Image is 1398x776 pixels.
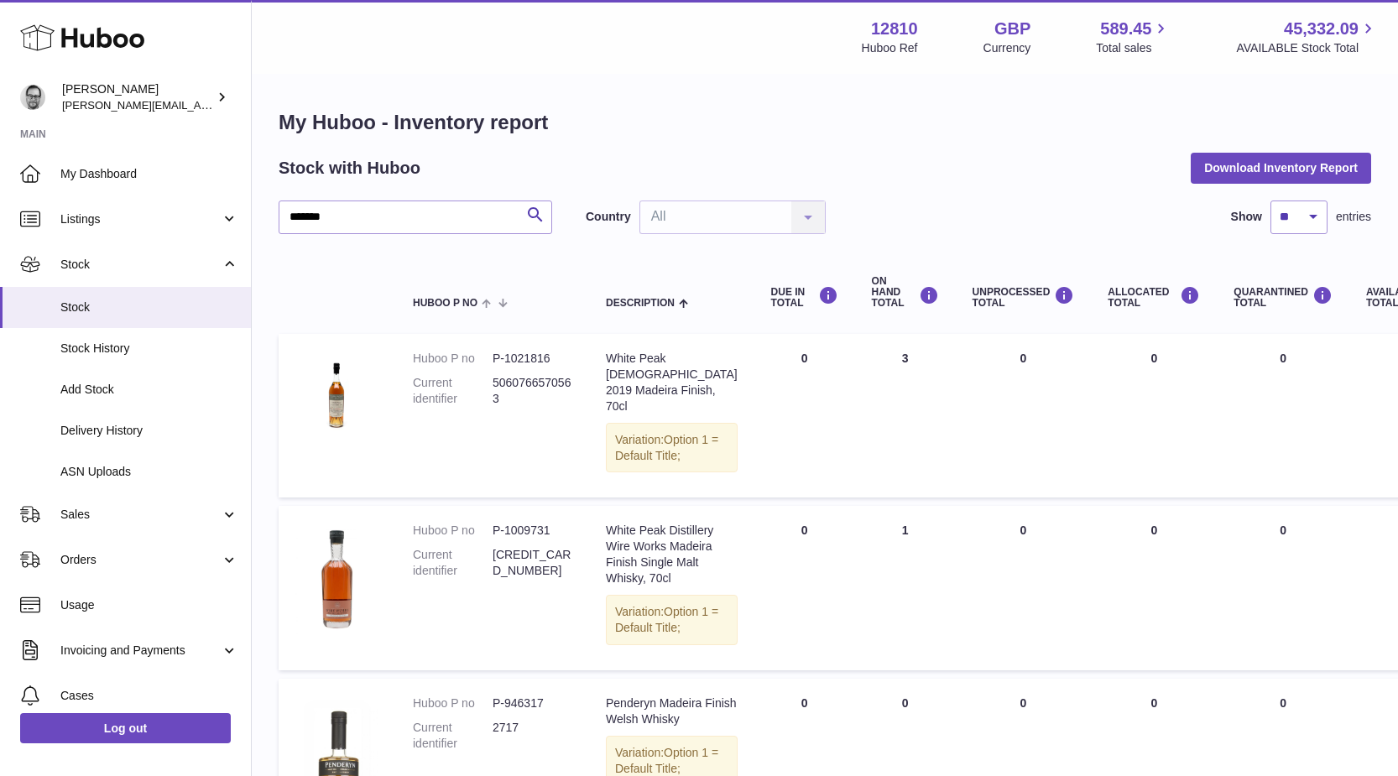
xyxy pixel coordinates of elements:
[1284,18,1359,40] span: 45,332.09
[615,746,718,775] span: Option 1 = Default Title;
[956,334,1092,497] td: 0
[62,81,213,113] div: [PERSON_NAME]
[60,341,238,357] span: Stock History
[994,18,1030,40] strong: GBP
[615,433,718,462] span: Option 1 = Default Title;
[60,507,221,523] span: Sales
[1096,40,1171,56] span: Total sales
[413,695,493,711] dt: Huboo P no
[1236,18,1378,56] a: 45,332.09 AVAILABLE Stock Total
[1091,334,1217,497] td: 0
[60,688,238,704] span: Cases
[1108,286,1200,309] div: ALLOCATED Total
[60,464,238,480] span: ASN Uploads
[606,695,738,727] div: Penderyn Madeira Finish Welsh Whisky
[606,595,738,645] div: Variation:
[1280,696,1286,710] span: 0
[1231,209,1262,225] label: Show
[413,547,493,579] dt: Current identifier
[1091,506,1217,669] td: 0
[295,523,379,634] img: product image
[295,351,379,435] img: product image
[872,276,939,310] div: ON HAND Total
[413,351,493,367] dt: Huboo P no
[771,286,838,309] div: DUE IN TOTAL
[855,506,956,669] td: 1
[413,523,493,539] dt: Huboo P no
[606,523,738,586] div: White Peak Distillery Wire Works Madeira Finish Single Malt Whisky, 70cl
[1280,352,1286,365] span: 0
[493,695,572,711] dd: P-946317
[60,597,238,613] span: Usage
[1100,18,1151,40] span: 589.45
[493,523,572,539] dd: P-1009731
[1191,153,1371,183] button: Download Inventory Report
[60,382,238,398] span: Add Stock
[279,157,420,180] h2: Stock with Huboo
[754,506,855,669] td: 0
[1096,18,1171,56] a: 589.45 Total sales
[493,720,572,752] dd: 2717
[20,713,231,743] a: Log out
[862,40,918,56] div: Huboo Ref
[60,211,221,227] span: Listings
[615,605,718,634] span: Option 1 = Default Title;
[606,298,675,309] span: Description
[60,552,221,568] span: Orders
[1234,286,1333,309] div: QUARANTINED Total
[413,375,493,407] dt: Current identifier
[60,423,238,439] span: Delivery History
[493,351,572,367] dd: P-1021816
[60,257,221,273] span: Stock
[62,98,336,112] span: [PERSON_NAME][EMAIL_ADDRESS][DOMAIN_NAME]
[413,720,493,752] dt: Current identifier
[20,85,45,110] img: alex@digidistiller.com
[1280,523,1286,537] span: 0
[493,375,572,407] dd: 5060766570563
[60,166,238,182] span: My Dashboard
[855,334,956,497] td: 3
[413,298,477,309] span: Huboo P no
[956,506,1092,669] td: 0
[973,286,1075,309] div: UNPROCESSED Total
[1236,40,1378,56] span: AVAILABLE Stock Total
[60,299,238,315] span: Stock
[606,423,738,473] div: Variation:
[586,209,631,225] label: Country
[493,547,572,579] dd: [CREDIT_CARD_NUMBER]
[871,18,918,40] strong: 12810
[606,351,738,414] div: White Peak [DEMOGRAPHIC_DATA] 2019 Madeira Finish, 70cl
[60,643,221,659] span: Invoicing and Payments
[754,334,855,497] td: 0
[1336,209,1371,225] span: entries
[983,40,1031,56] div: Currency
[279,109,1371,136] h1: My Huboo - Inventory report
